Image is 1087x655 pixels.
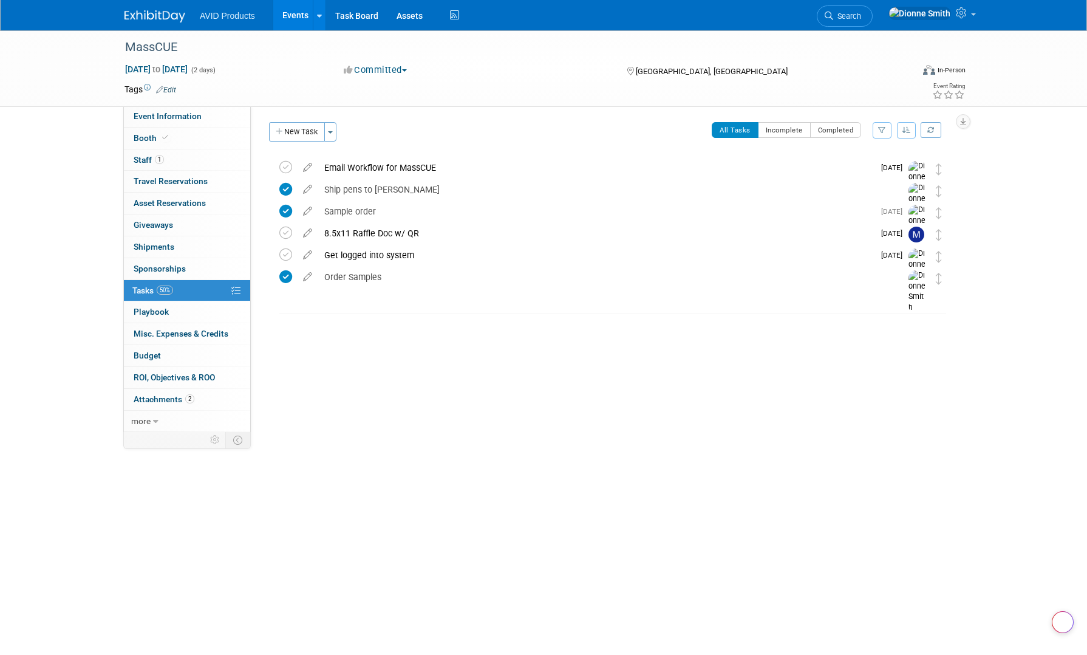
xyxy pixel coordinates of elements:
[881,251,908,259] span: [DATE]
[124,367,250,388] a: ROI, Objectives & ROO
[936,251,942,262] i: Move task
[921,122,941,138] a: Refresh
[712,122,758,138] button: All Tasks
[132,286,173,295] span: Tasks
[297,228,318,239] a: edit
[936,185,942,197] i: Move task
[936,207,942,219] i: Move task
[936,163,942,175] i: Move task
[124,214,250,236] a: Giveaways
[932,83,965,89] div: Event Rating
[817,5,873,27] a: Search
[881,229,908,238] span: [DATE]
[124,64,188,75] span: [DATE] [DATE]
[758,122,811,138] button: Incomplete
[124,10,185,22] img: ExhibitDay
[134,394,194,404] span: Attachments
[936,229,942,241] i: Move task
[226,432,251,448] td: Toggle Event Tabs
[318,267,884,287] div: Order Samples
[937,66,966,75] div: In-Person
[124,280,250,301] a: Tasks50%
[297,162,318,173] a: edit
[318,179,884,200] div: Ship pens to [PERSON_NAME]
[134,220,173,230] span: Giveaways
[124,149,250,171] a: Staff1
[297,250,318,261] a: edit
[134,329,228,338] span: Misc. Expenses & Credits
[156,86,176,94] a: Edit
[124,258,250,279] a: Sponsorships
[318,245,874,266] div: Get logged into system
[190,66,216,74] span: (2 days)
[121,36,894,58] div: MassCUE
[124,106,250,127] a: Event Information
[297,272,318,283] a: edit
[636,67,788,76] span: [GEOGRAPHIC_DATA], [GEOGRAPHIC_DATA]
[318,223,874,244] div: 8.5x11 Raffle Doc w/ QR
[908,183,927,226] img: Dionne Smith
[151,64,162,74] span: to
[124,171,250,192] a: Travel Reservations
[908,205,927,248] img: Dionne Smith
[134,176,208,186] span: Travel Reservations
[269,122,325,142] button: New Task
[881,207,908,216] span: [DATE]
[297,206,318,217] a: edit
[155,155,164,164] span: 1
[134,351,161,360] span: Budget
[124,83,176,95] td: Tags
[908,270,927,314] img: Dionne Smith
[124,236,250,258] a: Shipments
[124,389,250,410] a: Attachments2
[297,184,318,195] a: edit
[339,64,412,77] button: Committed
[833,12,861,21] span: Search
[134,242,174,252] span: Shipments
[134,198,206,208] span: Asset Reservations
[157,286,173,295] span: 50%
[936,273,942,284] i: Move task
[134,155,164,165] span: Staff
[134,111,202,121] span: Event Information
[162,134,168,141] i: Booth reservation complete
[318,157,874,178] div: Email Workflow for MassCUE
[124,193,250,214] a: Asset Reservations
[923,65,935,75] img: Format-Inperson.png
[124,411,250,432] a: more
[318,201,874,222] div: Sample order
[908,227,924,242] img: Michelle Turcotte
[134,133,171,143] span: Booth
[124,128,250,149] a: Booth
[134,372,215,382] span: ROI, Objectives & ROO
[200,11,255,21] span: AVID Products
[888,7,951,20] img: Dionne Smith
[124,323,250,345] a: Misc. Expenses & Credits
[124,345,250,366] a: Budget
[205,432,226,448] td: Personalize Event Tab Strip
[185,394,194,403] span: 2
[908,161,927,204] img: Dionne Smith
[124,301,250,323] a: Playbook
[810,122,862,138] button: Completed
[840,63,966,81] div: Event Format
[131,416,151,426] span: more
[134,264,186,273] span: Sponsorships
[908,249,927,292] img: Dionne Smith
[134,307,169,317] span: Playbook
[881,163,908,172] span: [DATE]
